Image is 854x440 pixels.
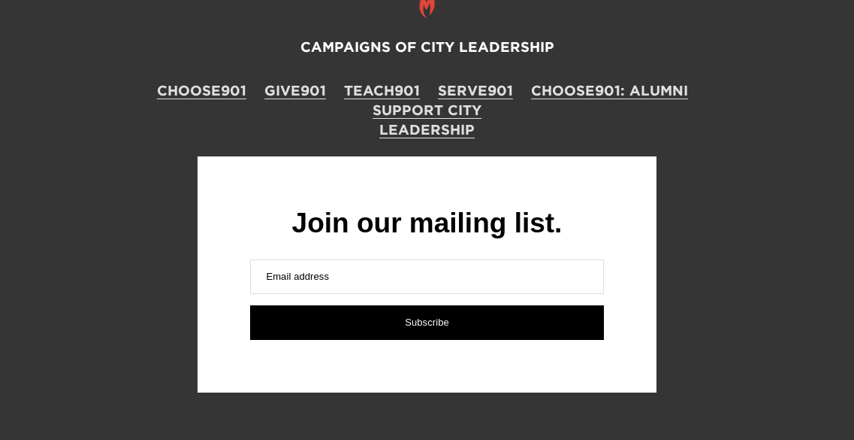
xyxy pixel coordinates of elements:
[438,80,513,100] a: SERVE901
[405,317,449,328] span: Subscribe
[250,209,603,237] div: Join our mailing list.
[34,37,819,56] h4: CAMPAIGNS OF CITY LEADERSHIP
[264,80,326,100] a: GIVE901
[250,305,603,340] button: Subscribe
[344,80,420,100] a: TEACH901
[329,100,526,139] a: Support City Leadership
[531,80,688,100] a: CHOOSE901: ALUMNI
[157,80,246,100] a: CHOOSE901
[266,271,286,282] span: Ema
[286,271,329,282] span: il address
